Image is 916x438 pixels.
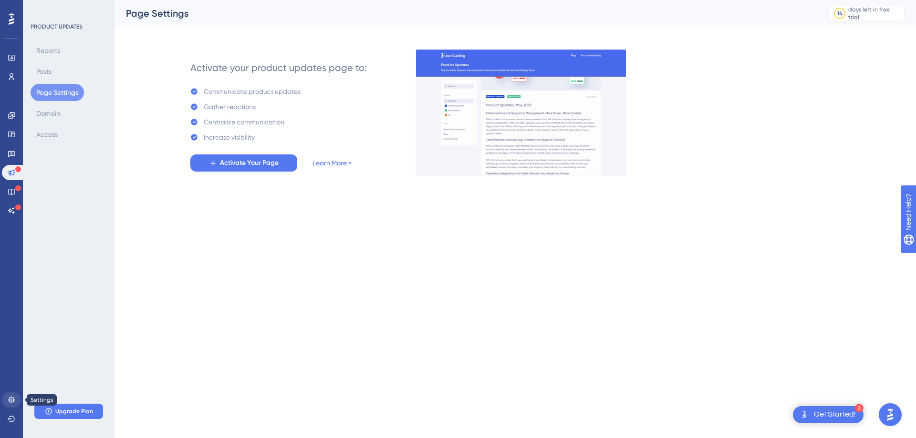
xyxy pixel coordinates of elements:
div: Centralize communication [204,116,284,128]
a: Learn More > [312,157,352,169]
button: Activate Your Page [190,154,297,172]
button: Domain [31,105,66,122]
button: Posts [31,63,57,80]
div: Get Started! [814,409,856,420]
div: Open Get Started! checklist, remaining modules: 3 [793,406,864,423]
div: Communicate product updates [204,86,301,97]
div: Gather reactions [204,101,256,112]
button: Reports [31,42,66,59]
div: Page Settings [126,7,804,20]
div: Increase visibility [204,132,255,143]
button: Page Settings [31,84,84,101]
div: 3 [855,404,864,412]
div: Activate your product updates page to: [190,61,367,74]
button: Upgrade Plan [34,404,103,419]
div: days left in free trial [848,6,901,21]
button: Access [31,126,63,143]
iframe: UserGuiding AI Assistant Launcher [876,400,905,429]
img: 253145e29d1258e126a18a92d52e03bb.gif [416,49,626,176]
img: launcher-image-alternative-text [799,409,810,420]
span: Need Help? [22,2,60,14]
div: PRODUCT UPDATES [31,23,83,31]
span: Upgrade Plan [55,407,93,415]
span: Activate Your Page [220,157,279,169]
div: 14 [837,10,843,17]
